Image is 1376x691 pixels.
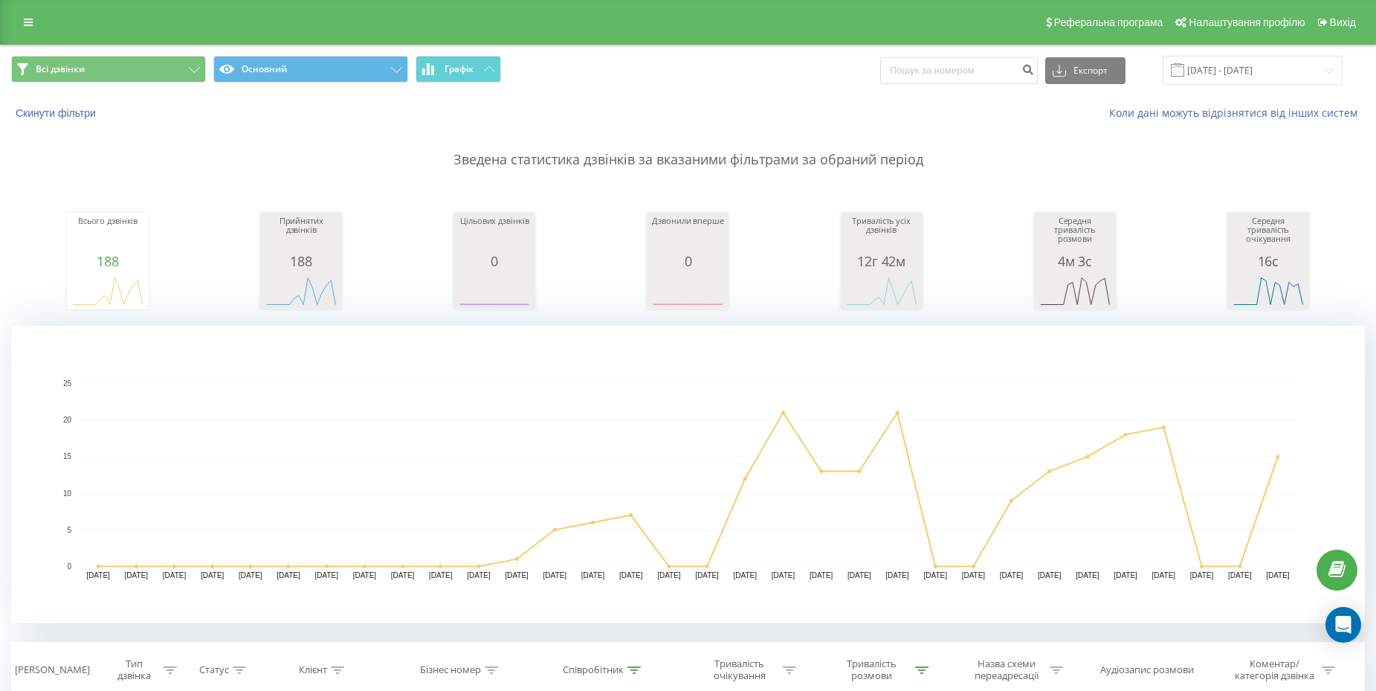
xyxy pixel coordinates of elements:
[810,571,833,579] text: [DATE]
[299,664,327,677] div: Клієнт
[63,453,72,461] text: 15
[1266,571,1290,579] text: [DATE]
[847,571,871,579] text: [DATE]
[1054,16,1163,28] span: Реферальна програма
[239,571,262,579] text: [DATE]
[11,326,1365,623] svg: A chart.
[1189,16,1305,28] span: Налаштування профілю
[966,658,1046,683] div: Назва схеми переадресації
[657,571,681,579] text: [DATE]
[201,571,225,579] text: [DATE]
[457,254,532,269] div: 0
[543,571,567,579] text: [DATE]
[63,489,72,498] text: 10
[1228,571,1252,579] text: [DATE]
[416,56,501,83] button: Графік
[314,571,338,579] text: [DATE]
[457,269,532,313] svg: A chart.
[467,571,491,579] text: [DATE]
[11,120,1365,170] p: Зведена статистика дзвінків за вказаними фільтрами за обраний період
[695,571,719,579] text: [DATE]
[1038,216,1112,254] div: Середня тривалість розмови
[353,571,377,579] text: [DATE]
[962,571,986,579] text: [DATE]
[420,664,481,677] div: Бізнес номер
[391,571,415,579] text: [DATE]
[67,526,71,534] text: 5
[1114,571,1137,579] text: [DATE]
[1231,216,1305,254] div: Середня тривалість очікування
[844,269,919,313] svg: A chart.
[772,571,795,579] text: [DATE]
[832,658,911,683] div: Тривалість розмови
[11,56,206,83] button: Всі дзвінки
[36,63,85,75] span: Всі дзвінки
[700,658,779,683] div: Тривалість очікування
[650,254,725,269] div: 0
[1152,571,1176,579] text: [DATE]
[67,562,71,571] text: 0
[581,571,605,579] text: [DATE]
[1038,254,1112,269] div: 4м 3с
[1038,269,1112,313] svg: A chart.
[844,216,919,254] div: Тривалість усіх дзвінків
[15,664,90,677] div: [PERSON_NAME]
[63,379,72,388] text: 25
[1231,254,1305,269] div: 16с
[445,64,474,74] span: Графік
[1038,571,1062,579] text: [DATE]
[1076,571,1099,579] text: [DATE]
[429,571,453,579] text: [DATE]
[71,254,145,269] div: 188
[125,571,149,579] text: [DATE]
[1325,607,1361,643] div: Open Intercom Messenger
[563,664,624,677] div: Співробітник
[213,56,408,83] button: Основний
[1045,57,1125,84] button: Експорт
[1100,664,1194,677] div: Аудіозапис розмови
[264,216,338,254] div: Прийнятих дзвінків
[844,254,919,269] div: 12г 42м
[199,664,229,677] div: Статус
[1190,571,1214,579] text: [DATE]
[1109,106,1365,120] a: Коли дані можуть відрізнятися вiд інших систем
[880,57,1038,84] input: Пошук за номером
[457,216,532,254] div: Цільових дзвінків
[63,416,72,424] text: 20
[505,571,529,579] text: [DATE]
[86,571,110,579] text: [DATE]
[1231,658,1318,683] div: Коментар/категорія дзвінка
[650,216,725,254] div: Дзвонили вперше
[264,254,338,269] div: 188
[734,571,758,579] text: [DATE]
[619,571,643,579] text: [DATE]
[109,658,160,683] div: Тип дзвінка
[264,269,338,313] svg: A chart.
[11,106,103,120] button: Скинути фільтри
[650,269,725,313] svg: A chart.
[923,571,947,579] text: [DATE]
[277,571,300,579] text: [DATE]
[885,571,909,579] text: [DATE]
[1000,571,1024,579] text: [DATE]
[1330,16,1356,28] span: Вихід
[71,216,145,254] div: Всього дзвінків
[71,269,145,313] svg: A chart.
[1231,269,1305,313] svg: A chart.
[163,571,187,579] text: [DATE]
